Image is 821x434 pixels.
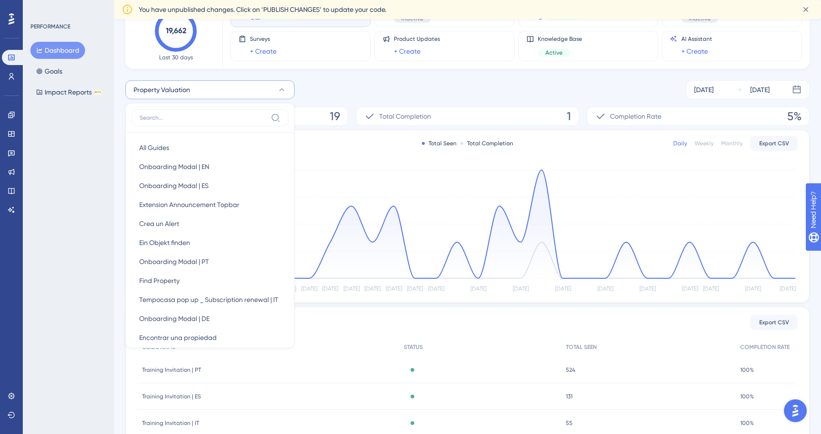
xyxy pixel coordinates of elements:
button: Onboarding Modal | EN [132,157,288,176]
span: Crea un Alert [139,218,179,229]
span: Product Updates [394,35,440,43]
span: All Guides [139,142,169,153]
span: Tempocasa pop up _ Subscription renewal | IT [139,294,278,305]
div: PERFORMANCE [30,23,70,30]
button: Onboarding Modal | PT [132,252,288,271]
span: 524 [566,366,575,374]
tspan: [DATE] [344,285,360,292]
button: Export CSV [750,136,798,151]
span: 19 [330,109,340,124]
button: Tempocasa pop up _ Subscription renewal | IT [132,290,288,309]
tspan: [DATE] [386,285,402,292]
span: Extension Announcement Topbar [139,199,239,210]
button: Extension Announcement Topbar [132,195,288,214]
div: Weekly [695,140,714,147]
span: Need Help? [22,2,59,14]
span: You have unpublished changes. Click on ‘PUBLISH CHANGES’ to update your code. [139,4,386,15]
tspan: [DATE] [322,285,338,292]
span: AI Assistant [681,35,712,43]
span: 1 [567,109,571,124]
tspan: [DATE] [703,285,719,292]
button: Crea un Alert [132,214,288,233]
tspan: [DATE] [555,285,571,292]
tspan: [DATE] [364,285,381,292]
iframe: UserGuiding AI Assistant Launcher [781,396,810,425]
div: BETA [94,90,102,94]
tspan: [DATE] [470,285,487,292]
button: Onboarding Modal | DE [132,309,288,328]
span: Last 30 days [159,54,193,61]
button: Onboarding Modal | ES [132,176,288,195]
div: Total Seen [422,140,457,147]
span: Export CSV [759,140,789,147]
span: 55 [566,419,573,427]
tspan: [DATE] [597,285,613,292]
span: Training Invitation | PT [142,366,201,374]
tspan: [DATE] [407,285,423,292]
button: Encontrar una propiedad [132,328,288,347]
tspan: [DATE] [301,285,317,292]
span: Active [545,49,563,57]
span: 5% [787,109,802,124]
span: 100% [740,419,754,427]
span: Find Property [139,275,180,286]
tspan: [DATE] [513,285,529,292]
span: Surveys [250,35,277,43]
span: Onboarding Modal | DE [139,313,210,324]
div: [DATE] [750,84,770,95]
button: Find Property [132,271,288,290]
span: Completion Rate [610,111,661,122]
span: Onboarding Modal | ES [139,180,209,191]
button: Impact ReportsBETA [30,84,108,101]
button: Ein Objekt finden [132,233,288,252]
span: Onboarding Modal | PT [139,256,209,267]
div: Total Completion [460,140,513,147]
button: All Guides [132,138,288,157]
div: Monthly [721,140,743,147]
a: + Create [394,46,420,57]
span: COMPLETION RATE [740,343,790,351]
span: Onboarding Modal | EN [139,161,209,172]
span: Total Completion [379,111,431,122]
span: 131 [566,393,573,400]
span: STATUS [404,343,423,351]
a: + Create [250,46,277,57]
tspan: [DATE] [682,285,698,292]
tspan: [DATE] [640,285,656,292]
span: 100% [740,393,754,400]
span: TOTAL SEEN [566,343,597,351]
button: Property Valuation [125,80,295,99]
button: Export CSV [750,315,798,330]
tspan: [DATE] [745,285,761,292]
div: Daily [673,140,687,147]
button: Goals [30,63,68,80]
span: Knowledge Base [538,35,582,43]
a: + Create [681,46,708,57]
span: 100% [740,366,754,374]
div: [DATE] [694,84,714,95]
span: Export CSV [759,319,789,326]
span: Training Invitation | IT [142,419,199,427]
tspan: [DATE] [428,285,444,292]
span: Ein Objekt finden [139,237,190,248]
span: Training Invitation | ES [142,393,201,400]
span: Property Valuation [134,84,190,95]
tspan: [DATE] [780,285,796,292]
span: Encontrar una propiedad [139,332,217,343]
text: 19,662 [166,26,186,35]
input: Search... [140,114,267,122]
button: Dashboard [30,42,85,59]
